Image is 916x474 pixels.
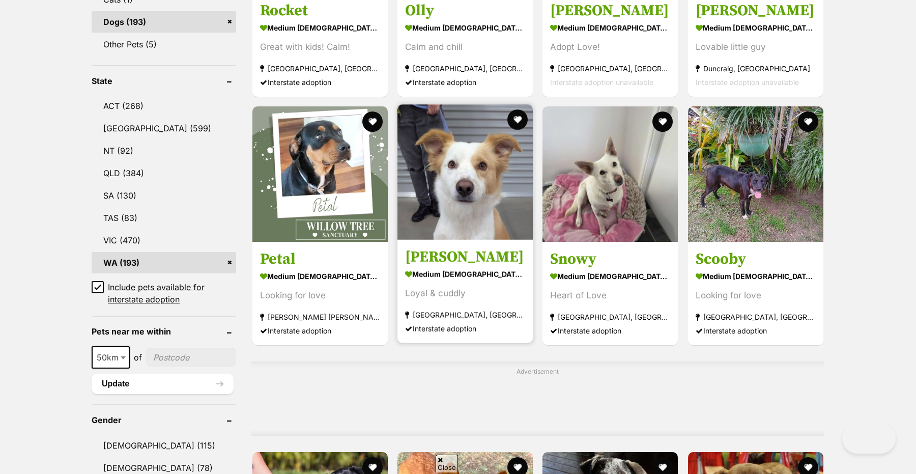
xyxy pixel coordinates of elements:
[92,95,236,117] a: ACT (268)
[146,348,236,367] input: postcode
[550,1,670,20] h3: [PERSON_NAME]
[696,324,816,338] div: Interstate adoption
[260,62,380,75] strong: [GEOGRAPHIC_DATA], [GEOGRAPHIC_DATA]
[696,62,816,75] strong: Duncraig, [GEOGRAPHIC_DATA]
[405,308,525,322] strong: [GEOGRAPHIC_DATA], [GEOGRAPHIC_DATA]
[260,40,380,54] div: Great with kids! Calm!
[260,324,380,338] div: Interstate adoption
[405,20,525,35] strong: medium [DEMOGRAPHIC_DATA] Dog
[542,242,678,345] a: Snowy medium [DEMOGRAPHIC_DATA] Dog Heart of Love [GEOGRAPHIC_DATA], [GEOGRAPHIC_DATA] Interstate...
[550,40,670,54] div: Adopt Love!
[92,207,236,229] a: TAS (83)
[252,106,388,242] img: Petal - Australian Kelpie Dog
[507,109,528,130] button: favourite
[92,327,236,336] header: Pets near me within
[405,287,525,300] div: Loyal & cuddly
[92,415,236,425] header: Gender
[134,351,142,364] span: of
[260,75,380,89] div: Interstate adoption
[405,247,525,267] h3: [PERSON_NAME]
[653,111,673,132] button: favourite
[92,162,236,184] a: QLD (384)
[92,140,236,161] a: NT (92)
[696,1,816,20] h3: [PERSON_NAME]
[542,106,678,242] img: Snowy - Australian Kelpie Dog
[362,111,383,132] button: favourite
[436,455,458,472] span: Close
[92,374,234,394] button: Update
[696,310,816,324] strong: [GEOGRAPHIC_DATA], [GEOGRAPHIC_DATA]
[550,310,670,324] strong: [GEOGRAPHIC_DATA], [GEOGRAPHIC_DATA]
[260,269,380,284] strong: medium [DEMOGRAPHIC_DATA] Dog
[260,20,380,35] strong: medium [DEMOGRAPHIC_DATA] Dog
[251,361,824,436] div: Advertisement
[798,111,818,132] button: favourite
[260,1,380,20] h3: Rocket
[92,118,236,139] a: [GEOGRAPHIC_DATA] (599)
[405,1,525,20] h3: Olly
[405,75,525,89] div: Interstate adoption
[397,104,533,240] img: Marshall - Border Collie Dog
[405,40,525,54] div: Calm and chill
[260,249,380,269] h3: Petal
[92,230,236,251] a: VIC (470)
[550,324,670,338] div: Interstate adoption
[550,269,670,284] strong: medium [DEMOGRAPHIC_DATA] Dog
[550,20,670,35] strong: medium [DEMOGRAPHIC_DATA] Dog
[842,423,896,454] iframe: Help Scout Beacon - Open
[92,34,236,55] a: Other Pets (5)
[92,11,236,33] a: Dogs (193)
[252,242,388,345] a: Petal medium [DEMOGRAPHIC_DATA] Dog Looking for love [PERSON_NAME] [PERSON_NAME], [GEOGRAPHIC_DAT...
[260,310,380,324] strong: [PERSON_NAME] [PERSON_NAME], [GEOGRAPHIC_DATA]
[696,20,816,35] strong: medium [DEMOGRAPHIC_DATA] Dog
[93,350,129,365] span: 50km
[696,249,816,269] h3: Scooby
[92,435,236,456] a: [DEMOGRAPHIC_DATA] (115)
[688,106,823,242] img: Scooby - Australian Kelpie x Border Collie Dog
[405,322,525,336] div: Interstate adoption
[260,289,380,302] div: Looking for love
[550,289,670,302] div: Heart of Love
[550,78,653,87] span: Interstate adoption unavailable
[108,281,236,305] span: Include pets available for interstate adoption
[92,76,236,86] header: State
[550,249,670,269] h3: Snowy
[696,40,816,54] div: Lovable little guy
[405,62,525,75] strong: [GEOGRAPHIC_DATA], [GEOGRAPHIC_DATA]
[696,78,799,87] span: Interstate adoption unavailable
[397,240,533,343] a: [PERSON_NAME] medium [DEMOGRAPHIC_DATA] Dog Loyal & cuddly [GEOGRAPHIC_DATA], [GEOGRAPHIC_DATA] I...
[92,281,236,305] a: Include pets available for interstate adoption
[696,289,816,302] div: Looking for love
[92,252,236,273] a: WA (193)
[92,185,236,206] a: SA (130)
[92,346,130,369] span: 50km
[550,62,670,75] strong: [GEOGRAPHIC_DATA], [GEOGRAPHIC_DATA]
[405,267,525,282] strong: medium [DEMOGRAPHIC_DATA] Dog
[696,269,816,284] strong: medium [DEMOGRAPHIC_DATA] Dog
[688,242,823,345] a: Scooby medium [DEMOGRAPHIC_DATA] Dog Looking for love [GEOGRAPHIC_DATA], [GEOGRAPHIC_DATA] Inters...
